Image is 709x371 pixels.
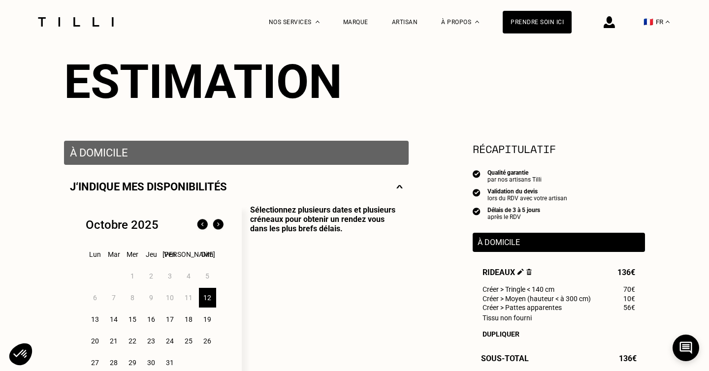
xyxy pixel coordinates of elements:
img: icône connexion [604,16,615,28]
span: 10€ [623,295,635,303]
section: Récapitulatif [473,141,645,157]
div: Octobre 2025 [86,218,159,232]
img: Logo du service de couturière Tilli [34,17,117,27]
a: Marque [343,19,368,26]
div: Dupliquer [483,330,635,338]
div: après le RDV [487,214,540,220]
div: 19 [199,309,216,329]
img: icon list info [473,207,481,216]
span: Tissu non fourni [483,314,532,322]
div: 24 [161,331,179,351]
img: svg+xml;base64,PHN2ZyBmaWxsPSJub25lIiBoZWlnaHQ9IjE0IiB2aWV3Qm94PSIwIDAgMjggMTQiIHdpZHRoPSIyOCIgeG... [396,181,403,193]
img: Éditer [517,269,524,275]
span: Créer > Tringle < 140 cm [483,285,554,293]
div: 23 [143,331,160,351]
div: Qualité garantie [487,169,542,176]
span: 70€ [623,285,635,293]
a: Artisan [392,19,418,26]
div: Sous-Total [473,354,645,363]
img: menu déroulant [666,21,670,23]
div: 13 [87,309,104,329]
img: Menu déroulant [316,21,320,23]
span: 56€ [623,304,635,311]
div: lors du RDV avec votre artisan [487,195,567,202]
span: Créer > Moyen (hauteur < à 300 cm) [483,295,591,303]
span: 136€ [617,268,635,277]
img: Menu déroulant à propos [475,21,479,23]
p: J‘indique mes disponibilités [70,181,227,193]
div: 26 [199,331,216,351]
div: Délais de 3 à 5 jours [487,207,540,214]
div: 20 [87,331,104,351]
img: Supprimer [526,269,532,275]
span: Rideaux [483,268,532,277]
div: par nos artisans Tilli [487,176,542,183]
img: icon list info [473,188,481,197]
span: Créer > Pattes apparentes [483,304,562,311]
img: icon list info [473,169,481,178]
div: 22 [124,331,141,351]
div: 14 [105,309,123,329]
img: Mois suivant [210,217,226,233]
span: 🇫🇷 [644,17,653,27]
div: 15 [124,309,141,329]
div: 21 [105,331,123,351]
div: 12 [199,288,216,308]
p: À domicile [478,238,640,247]
p: À domicile [70,147,403,159]
a: Prendre soin ici [503,11,572,33]
div: Estimation [64,54,645,109]
img: Mois précédent [194,217,210,233]
div: 17 [161,309,179,329]
span: 136€ [619,354,637,363]
div: 25 [180,331,197,351]
div: 18 [180,309,197,329]
div: Validation du devis [487,188,567,195]
div: 16 [143,309,160,329]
